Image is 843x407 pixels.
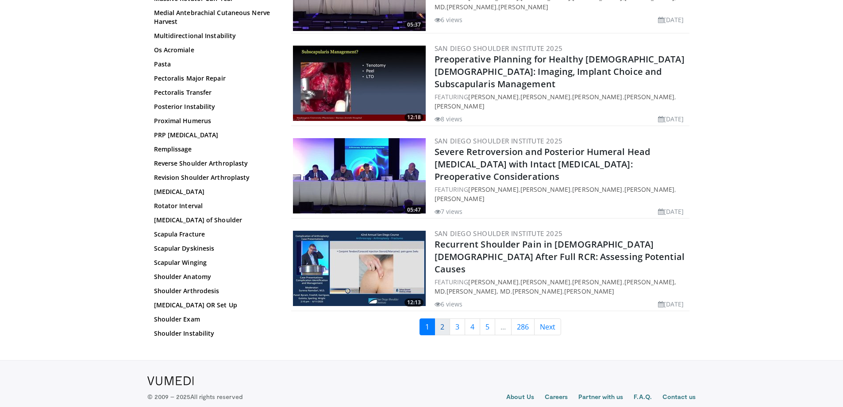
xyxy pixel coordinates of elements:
a: Rotator Interval [154,202,273,210]
span: 12:18 [404,113,423,121]
a: 286 [511,318,535,335]
a: Careers [545,392,568,403]
a: [PERSON_NAME] [447,3,497,11]
img: 66a170a1-a395-4a30-b100-b126ff3890de.300x170_q85_crop-smart_upscale.jpg [293,138,426,213]
a: Remplissage [154,145,273,154]
a: [PERSON_NAME], MD [447,287,511,295]
a: [MEDICAL_DATA] OR Set Up [154,301,273,310]
a: [MEDICAL_DATA] [154,187,273,196]
a: Shoulder Instability [154,329,273,338]
a: Reverse Shoulder Arthroplasty [154,159,273,168]
a: Revision Shoulder Arthroplasty [154,173,273,182]
a: 2 [435,318,450,335]
a: [PERSON_NAME] [498,3,548,11]
a: San Diego Shoulder Institute 2025 [435,44,563,53]
nav: Search results pages [291,318,689,335]
div: FEATURING , , , , [435,185,688,203]
a: 05:47 [293,138,426,213]
a: [PERSON_NAME] [572,278,622,286]
a: Shoulder Anatomy [154,272,273,281]
a: 4 [465,318,480,335]
p: © 2009 – 2025 [147,392,243,401]
div: FEATURING , , , , , , [435,277,688,296]
a: 5 [480,318,495,335]
img: VuMedi Logo [147,376,194,385]
a: [PERSON_NAME] [520,93,570,101]
a: [PERSON_NAME] [435,102,485,110]
a: Shoulder Arthrodesis [154,287,273,295]
a: Os Acromiale [154,46,273,54]
a: Posterior Instability [154,102,273,111]
a: [PERSON_NAME] [572,185,622,194]
a: 12:13 [293,231,426,306]
a: 1 [420,318,435,335]
a: Scapular Dyskinesis [154,244,273,253]
a: [PERSON_NAME] [468,93,518,101]
img: 1e3fa6c4-6d46-4c55-978d-cd7c6d80cc96.300x170_q85_crop-smart_upscale.jpg [293,46,426,121]
a: San Diego Shoulder Institute 2025 [435,136,563,145]
a: Proximal Humerus [154,116,273,125]
a: Scapular Winging [154,258,273,267]
a: Contact us [662,392,696,403]
li: 7 views [435,207,463,216]
li: [DATE] [658,114,684,124]
a: [MEDICAL_DATA] of Shoulder [154,216,273,225]
a: [PERSON_NAME] [624,93,674,101]
a: [PERSON_NAME] [520,278,570,286]
a: [PERSON_NAME] [520,185,570,194]
a: Next [534,318,561,335]
a: [PERSON_NAME] [468,278,518,286]
a: PRP [MEDICAL_DATA] [154,131,273,140]
a: 3 [450,318,465,335]
a: Medial Antebrachial Cutaneous Nerve Harvest [154,8,273,26]
a: Scapula Fracture [154,230,273,239]
li: [DATE] [658,299,684,309]
a: Recurrent Shoulder Pain in [DEMOGRAPHIC_DATA] [DEMOGRAPHIC_DATA] After Full RCR: Assessing Potent... [435,238,685,275]
a: [PERSON_NAME] [468,185,518,194]
a: Pectoralis Major Repair [154,74,273,83]
a: [PERSON_NAME] [512,287,562,295]
a: [PERSON_NAME] [572,93,622,101]
a: Multidirectional Instability [154,31,273,40]
a: Partner with us [578,392,623,403]
a: F.A.Q. [634,392,651,403]
a: Preoperative Planning for Healthy [DEMOGRAPHIC_DATA] [DEMOGRAPHIC_DATA]: Imaging, Implant Choice ... [435,53,685,90]
img: 043f43e5-9a19-48aa-a7d4-4ad495588f6c.300x170_q85_crop-smart_upscale.jpg [293,231,426,306]
li: [DATE] [658,15,684,24]
a: 12:18 [293,46,426,121]
span: 05:47 [404,206,423,214]
span: 05:37 [404,21,423,29]
span: All rights reserved [190,393,242,400]
span: 12:13 [404,298,423,306]
a: Shoulder Exam [154,315,273,324]
a: [PERSON_NAME] [435,194,485,203]
a: San Diego Shoulder Institute 2025 [435,229,563,238]
li: 8 views [435,114,463,124]
div: FEATURING , , , , [435,92,688,111]
a: [PERSON_NAME] [564,287,614,295]
a: Pectoralis Transfer [154,88,273,97]
li: 6 views [435,299,463,309]
li: [DATE] [658,207,684,216]
a: Severe Retroversion and Posterior Humeral Head [MEDICAL_DATA] with Intact [MEDICAL_DATA]: Preoper... [435,146,651,182]
a: [PERSON_NAME] [624,185,674,194]
a: About Us [506,392,534,403]
li: 6 views [435,15,463,24]
a: Pasta [154,60,273,69]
